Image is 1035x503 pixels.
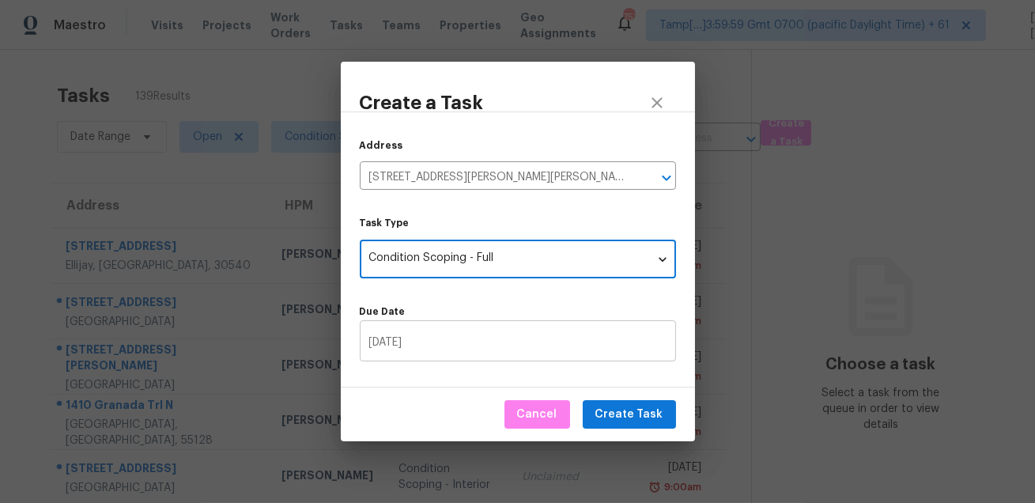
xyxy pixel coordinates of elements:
[360,240,676,278] div: Condition Scoping - Full
[360,307,676,316] label: Due Date
[638,84,676,122] button: close
[583,400,676,429] button: Create Task
[360,218,676,228] label: Task Type
[360,92,484,114] h3: Create a Task
[360,141,403,150] label: Address
[595,405,663,425] span: Create Task
[504,400,570,429] button: Cancel
[655,167,678,189] button: Open
[360,165,632,190] input: Search by address
[517,405,557,425] span: Cancel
